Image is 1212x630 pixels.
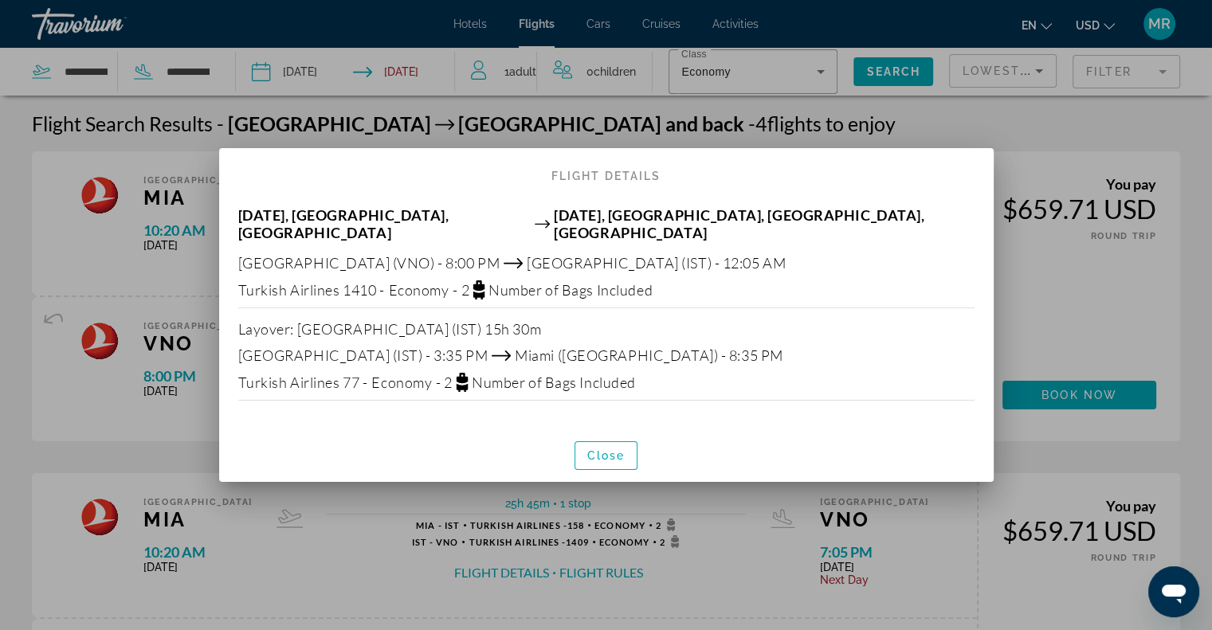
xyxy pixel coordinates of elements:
[488,281,653,299] span: Number of Bags Included
[453,281,469,299] span: - 2
[575,441,638,470] button: Close
[238,346,488,364] span: [GEOGRAPHIC_DATA] (IST) - 3:35 PM
[371,374,432,391] span: Economy
[436,374,453,391] span: - 2
[587,449,626,462] span: Close
[1148,566,1199,617] iframe: Button to launch messaging window
[238,280,975,299] div: Turkish Airlines 1410 -
[388,281,449,299] span: Economy
[527,254,786,272] span: [GEOGRAPHIC_DATA] (IST) - 12:05 AM
[554,206,974,241] span: [DATE], [GEOGRAPHIC_DATA], [GEOGRAPHIC_DATA], [GEOGRAPHIC_DATA]
[219,148,994,190] h2: Flight Details
[238,206,531,241] span: [DATE], [GEOGRAPHIC_DATA], [GEOGRAPHIC_DATA]
[238,320,291,338] span: Layover
[515,346,783,364] span: Miami ([GEOGRAPHIC_DATA]) - 8:35 PM
[238,373,975,392] div: Turkish Airlines 77 -
[472,374,636,391] span: Number of Bags Included
[238,254,500,272] span: [GEOGRAPHIC_DATA] (VNO) - 8:00 PM
[238,320,975,338] div: : [GEOGRAPHIC_DATA] (IST) 15h 30m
